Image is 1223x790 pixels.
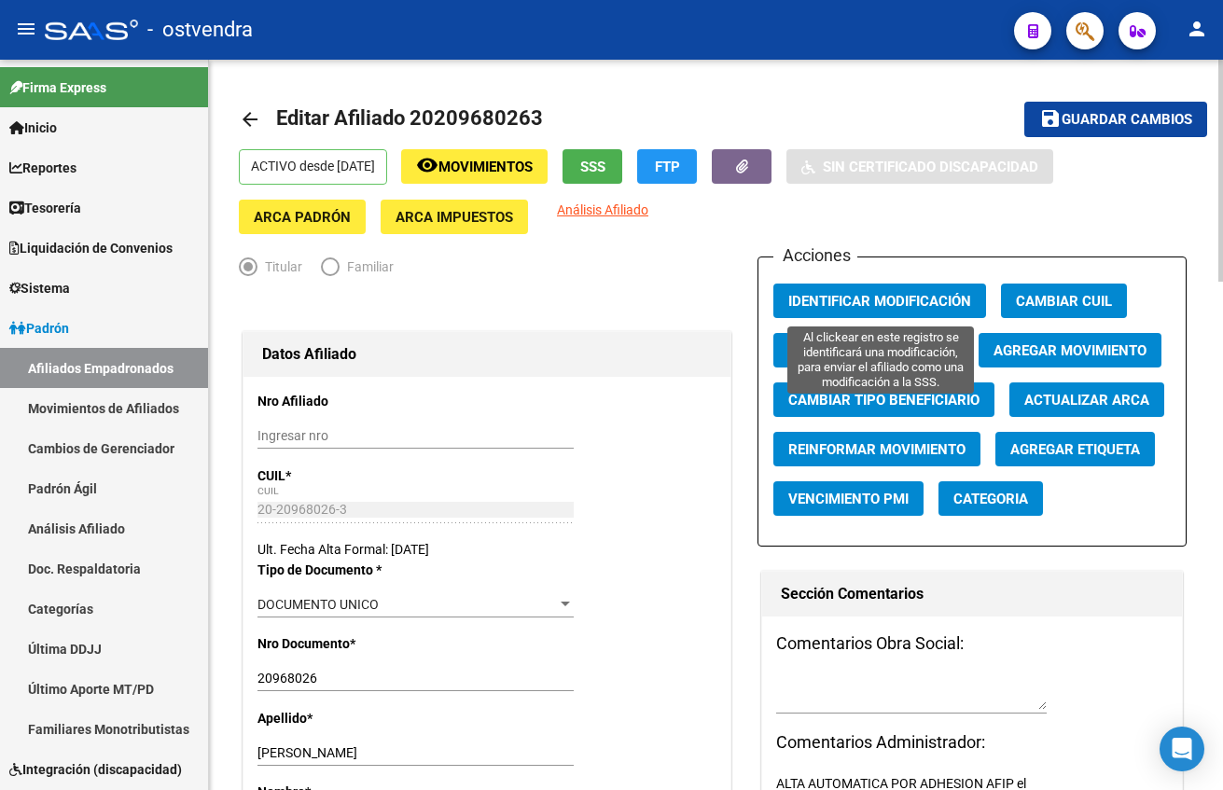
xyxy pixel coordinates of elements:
span: Familiar [340,256,394,277]
span: - ostvendra [147,9,253,50]
h3: Acciones [773,243,857,269]
span: SSS [580,159,605,175]
span: Sistema [9,278,70,298]
span: Inicio [9,118,57,138]
div: Open Intercom Messenger [1160,727,1204,771]
span: Titular [257,256,302,277]
button: Cambiar Gerenciador [773,333,964,367]
button: Cambiar Tipo Beneficiario [773,382,994,417]
p: CUIL [257,465,398,486]
span: Sin Certificado Discapacidad [823,159,1038,175]
span: Padrón [9,318,69,339]
span: Categoria [953,491,1028,507]
button: Reinformar Movimiento [773,432,980,466]
p: Nro Afiliado [257,391,398,411]
h1: Datos Afiliado [262,340,712,369]
button: Identificar Modificación [773,284,986,318]
span: Movimientos [438,159,533,175]
span: Identificar Modificación [788,293,971,310]
span: Editar Afiliado 20209680263 [276,106,543,130]
button: Vencimiento PMI [773,481,924,516]
button: ARCA Padrón [239,200,366,234]
button: Movimientos [401,149,548,184]
mat-icon: menu [15,18,37,40]
span: Análisis Afiliado [557,202,648,217]
h3: Comentarios Obra Social: [776,631,1168,657]
mat-icon: remove_red_eye [416,154,438,176]
div: Ult. Fecha Alta Formal: [DATE] [257,539,716,560]
span: FTP [655,159,680,175]
button: FTP [637,149,697,184]
button: Guardar cambios [1024,102,1207,136]
h1: Sección Comentarios [781,579,1163,609]
mat-icon: save [1039,107,1062,130]
p: ACTIVO desde [DATE] [239,149,387,185]
span: Cambiar Gerenciador [788,342,949,359]
span: Agregar Etiqueta [1010,441,1140,458]
button: Cambiar CUIL [1001,284,1127,318]
p: Apellido [257,708,398,728]
span: ARCA Impuestos [396,209,513,226]
mat-icon: person [1186,18,1208,40]
p: Tipo de Documento * [257,560,398,580]
p: Nro Documento [257,633,398,654]
span: Vencimiento PMI [788,491,909,507]
span: Reinformar Movimiento [788,441,966,458]
span: Liquidación de Convenios [9,238,173,258]
button: ARCA Impuestos [381,200,528,234]
button: Categoria [938,481,1043,516]
span: ARCA Padrón [254,209,351,226]
button: Agregar Movimiento [979,333,1161,367]
span: Cambiar Tipo Beneficiario [788,392,980,409]
span: Agregar Movimiento [994,342,1147,359]
button: SSS [563,149,622,184]
span: Integración (discapacidad) [9,759,182,780]
span: Actualizar ARCA [1024,392,1149,409]
span: Firma Express [9,77,106,98]
span: Guardar cambios [1062,112,1192,129]
span: DOCUMENTO UNICO [257,597,379,612]
mat-icon: arrow_back [239,108,261,131]
span: Reportes [9,158,76,178]
h3: Comentarios Administrador: [776,729,1168,755]
button: Sin Certificado Discapacidad [786,149,1053,184]
span: Cambiar CUIL [1016,293,1112,310]
button: Agregar Etiqueta [995,432,1155,466]
button: Actualizar ARCA [1009,382,1164,417]
span: Tesorería [9,198,81,218]
mat-radio-group: Elija una opción [239,263,412,278]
